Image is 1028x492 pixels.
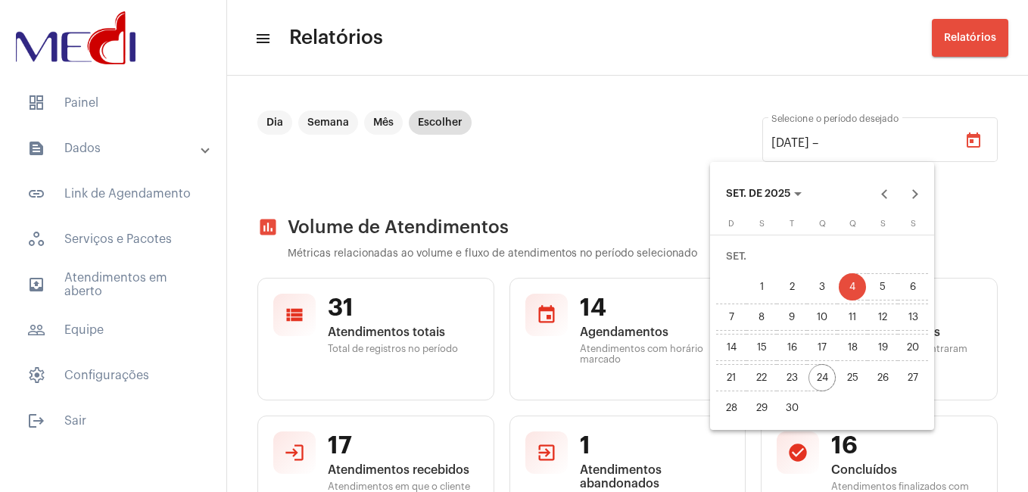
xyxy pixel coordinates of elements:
[718,304,745,331] div: 7
[716,332,746,363] button: 14 de setembro de 2025
[899,273,927,300] div: 6
[778,364,805,391] div: 23
[777,272,807,302] button: 2 de setembro de 2025
[746,302,777,332] button: 8 de setembro de 2025
[716,363,746,393] button: 21 de setembro de 2025
[728,220,734,228] span: D
[868,302,898,332] button: 12 de setembro de 2025
[746,272,777,302] button: 1 de setembro de 2025
[748,273,775,300] div: 1
[869,364,896,391] div: 26
[837,332,868,363] button: 18 de setembro de 2025
[807,302,837,332] button: 10 de setembro de 2025
[718,394,745,422] div: 28
[748,334,775,361] div: 15
[778,394,805,422] div: 30
[868,332,898,363] button: 19 de setembro de 2025
[899,364,927,391] div: 27
[716,393,746,423] button: 28 de setembro de 2025
[899,334,927,361] div: 20
[778,334,805,361] div: 16
[839,304,866,331] div: 11
[748,364,775,391] div: 22
[718,334,745,361] div: 14
[716,241,928,272] td: SET.
[898,302,928,332] button: 13 de setembro de 2025
[807,332,837,363] button: 17 de setembro de 2025
[819,220,826,228] span: Q
[778,273,805,300] div: 2
[777,332,807,363] button: 16 de setembro de 2025
[839,273,866,300] div: 4
[777,302,807,332] button: 9 de setembro de 2025
[726,188,790,199] span: SET. DE 2025
[869,334,896,361] div: 19
[837,302,868,332] button: 11 de setembro de 2025
[748,394,775,422] div: 29
[808,304,836,331] div: 10
[746,393,777,423] button: 29 de setembro de 2025
[868,272,898,302] button: 5 de setembro de 2025
[899,304,927,331] div: 13
[837,363,868,393] button: 25 de setembro de 2025
[778,304,805,331] div: 9
[837,272,868,302] button: 4 de setembro de 2025
[718,364,745,391] div: 21
[808,273,836,300] div: 3
[898,363,928,393] button: 27 de setembro de 2025
[808,364,836,391] div: 24
[869,304,896,331] div: 12
[746,332,777,363] button: 15 de setembro de 2025
[869,273,896,300] div: 5
[746,363,777,393] button: 22 de setembro de 2025
[716,302,746,332] button: 7 de setembro de 2025
[849,220,856,228] span: Q
[911,220,916,228] span: S
[900,179,930,209] button: Next month
[759,220,765,228] span: S
[839,334,866,361] div: 18
[807,363,837,393] button: 24 de setembro de 2025
[777,363,807,393] button: 23 de setembro de 2025
[714,179,814,209] button: Choose month and year
[898,332,928,363] button: 20 de setembro de 2025
[807,272,837,302] button: 3 de setembro de 2025
[777,393,807,423] button: 30 de setembro de 2025
[898,272,928,302] button: 6 de setembro de 2025
[748,304,775,331] div: 8
[790,220,794,228] span: T
[808,334,836,361] div: 17
[868,363,898,393] button: 26 de setembro de 2025
[839,364,866,391] div: 25
[880,220,886,228] span: S
[870,179,900,209] button: Previous month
